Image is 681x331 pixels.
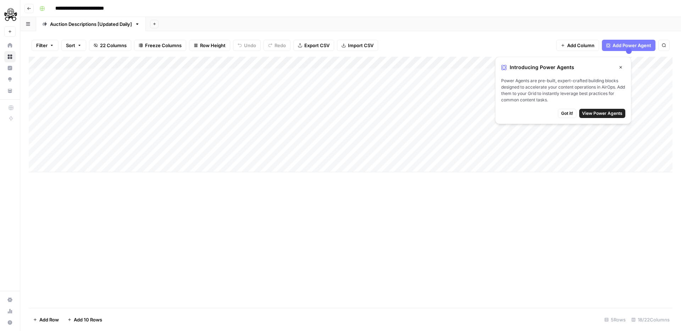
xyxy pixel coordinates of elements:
[39,316,59,323] span: Add Row
[66,42,75,49] span: Sort
[4,294,16,305] a: Settings
[89,40,131,51] button: 22 Columns
[602,314,629,325] div: 5 Rows
[4,62,16,74] a: Insights
[36,42,48,49] span: Filter
[4,305,16,317] a: Usage
[4,74,16,85] a: Opportunities
[4,85,16,96] a: Your Data
[501,78,625,103] span: Power Agents are pre-built, expert-crafted building blocks designed to accelerate your content op...
[29,314,63,325] button: Add Row
[293,40,334,51] button: Export CSV
[4,51,16,62] a: Browse
[348,42,373,49] span: Import CSV
[233,40,261,51] button: Undo
[613,42,651,49] span: Add Power Agent
[629,314,672,325] div: 18/22 Columns
[561,110,573,117] span: Got it!
[264,40,290,51] button: Redo
[556,40,599,51] button: Add Column
[134,40,186,51] button: Freeze Columns
[602,40,655,51] button: Add Power Agent
[32,40,59,51] button: Filter
[337,40,378,51] button: Import CSV
[4,6,16,23] button: Workspace: PistonHeads
[50,21,132,28] div: Auction Descriptions [Updated Daily]
[558,109,576,118] button: Got it!
[304,42,330,49] span: Export CSV
[4,317,16,328] button: Help + Support
[200,42,226,49] span: Row Height
[189,40,230,51] button: Row Height
[36,17,146,31] a: Auction Descriptions [Updated Daily]
[100,42,127,49] span: 22 Columns
[275,42,286,49] span: Redo
[74,316,102,323] span: Add 10 Rows
[63,314,106,325] button: Add 10 Rows
[582,110,622,117] span: View Power Agents
[145,42,182,49] span: Freeze Columns
[61,40,86,51] button: Sort
[501,63,625,72] div: Introducing Power Agents
[567,42,594,49] span: Add Column
[579,109,625,118] button: View Power Agents
[4,40,16,51] a: Home
[4,8,17,21] img: PistonHeads Logo
[244,42,256,49] span: Undo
